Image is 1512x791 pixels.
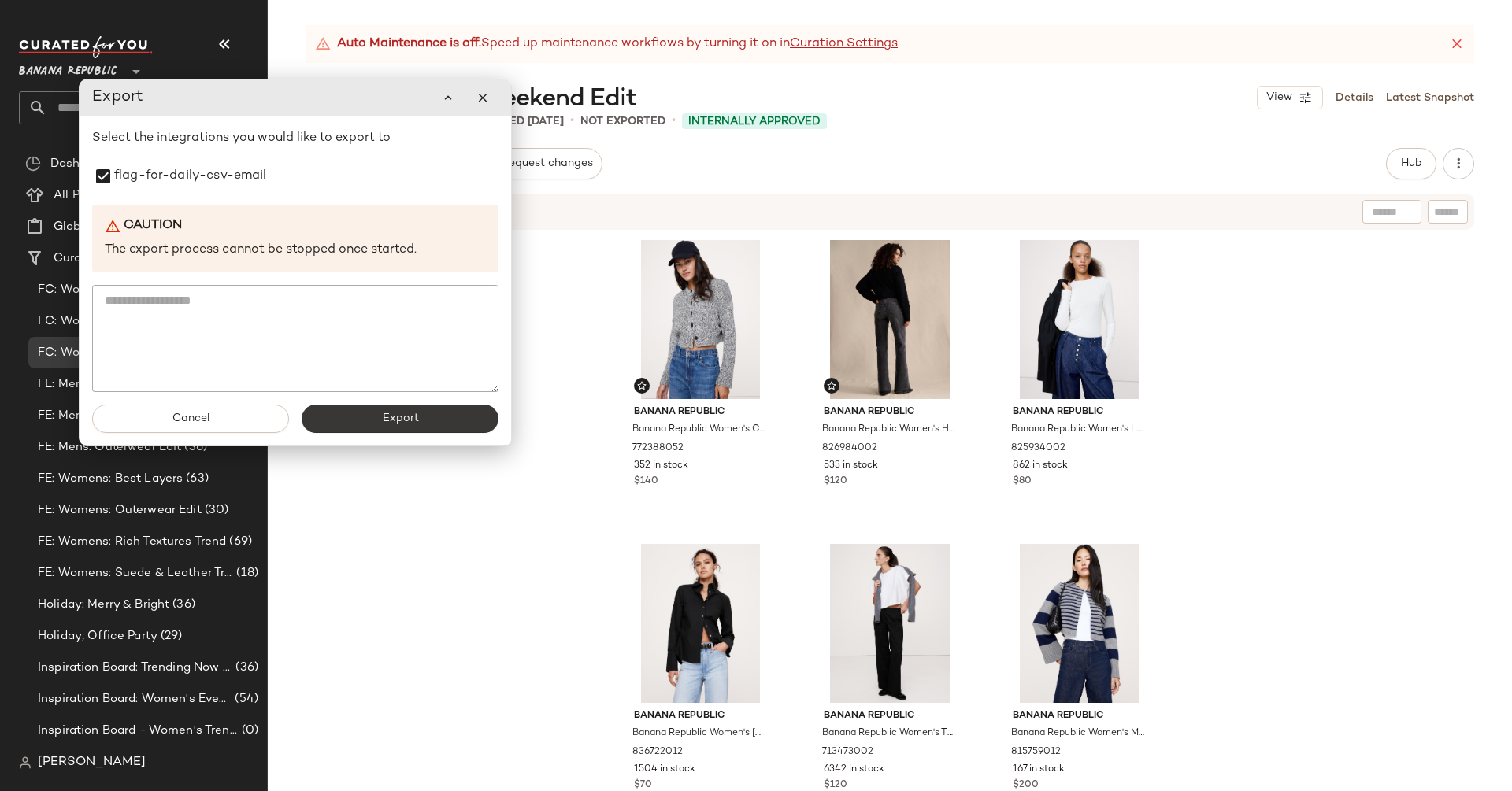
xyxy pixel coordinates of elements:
[502,157,593,170] span: Request changes
[672,112,676,131] span: •
[824,405,957,420] span: Banana Republic
[157,627,183,645] span: (29)
[19,756,31,769] img: svg%3e
[634,405,767,420] span: Banana Republic
[632,726,765,741] span: Banana Republic Women's [PERSON_NAME] Tailored Shirt Black Size 0
[1000,240,1158,399] img: cn60559589.jpg
[232,690,258,708] span: (54)
[824,763,884,777] span: 6342 in stock
[381,412,418,425] span: Export
[1013,405,1146,420] span: Banana Republic
[302,405,498,433] button: Export
[621,544,780,703] img: cn57595484.jpg
[328,83,636,115] span: FC: Womens: Weekend Edit
[1386,90,1474,106] a: Latest Snapshot
[181,438,207,456] span: (36)
[822,442,877,456] span: 826984002
[811,240,969,399] img: cn60401829.jpg
[822,745,873,760] span: 713473002
[337,35,481,54] strong: Auto Maintenance is off.
[38,312,228,331] span: FC: Womens: Weddings + Events
[38,627,157,645] span: Holiday; Office Party
[202,501,229,519] span: (30)
[1400,157,1422,170] span: Hub
[634,709,767,723] span: Banana Republic
[38,533,226,551] span: FE: Womens: Rich Textures Trend
[824,709,957,723] span: Banana Republic
[169,596,195,614] span: (36)
[25,156,41,172] img: svg%3e
[473,113,564,130] p: updated [DATE]
[105,242,486,260] p: The export process cannot be stopped once started.
[232,659,258,677] span: (36)
[38,438,181,456] span: FE: Mens: Outerwear Edit
[226,533,252,551] span: (69)
[54,218,157,236] span: Global Clipboards
[1011,726,1144,741] span: Banana Republic Women's Merino-Cashmere Crop Cardigan Gray Stripe Size XXL
[54,249,110,268] span: Curations
[1266,91,1292,104] span: View
[1011,423,1144,437] span: Banana Republic Women's Luxe Wool-Blend Crew-Neck T-Shirt Transition Cream White Size XL
[38,281,233,299] span: FC: Womens: Seasonal Celebrations
[634,475,658,489] span: $140
[1011,442,1065,456] span: 825934002
[688,113,821,130] span: Internally Approved
[580,113,665,130] p: Not Exported
[492,148,602,179] button: Request changes
[38,564,233,582] span: FE: Womens: Suede & Leather Trend
[790,35,898,54] a: Curation Settings
[38,501,202,519] span: FE: Womens: Outerwear Edit
[1013,475,1032,489] span: $80
[824,475,847,489] span: $120
[1257,86,1323,109] button: View
[822,726,955,741] span: Banana Republic Women's The Everyday Wide-Leg Pant Black Size S
[1000,544,1158,703] img: cn59913441.jpg
[19,36,153,58] img: cfy_white_logo.C9jOOHJF.svg
[827,381,836,390] img: svg%3e
[1336,90,1373,106] a: Details
[50,155,113,173] span: Dashboard
[38,344,196,362] span: FC: Womens: Weekend Edit
[637,381,647,390] img: svg%3e
[634,459,688,473] span: 352 in stock
[92,129,498,148] p: Select the integrations you would like to export to
[183,470,209,488] span: (63)
[38,753,146,772] span: [PERSON_NAME]
[822,423,955,437] span: Banana Republic Women's High-Rise Bootcut [PERSON_NAME] Washed Black Size 25 Regular
[1013,763,1065,777] span: 167 in stock
[811,544,969,703] img: cn57379976.jpg
[1013,709,1146,723] span: Banana Republic
[38,690,232,708] span: Inspiration Board: Women's Events & Weddings
[54,187,124,205] span: All Products
[233,564,258,582] span: (18)
[634,763,695,777] span: 1504 in stock
[38,407,169,425] span: FE: Mens: Go To Layers
[38,722,239,740] span: Inspiration Board - Women's Trending Now
[621,240,780,399] img: cn59954632.jpg
[38,470,183,488] span: FE: Womens: Best Layers
[1386,148,1436,179] button: Hub
[824,459,878,473] span: 533 in stock
[38,375,180,394] span: FE: Mens: Closet Staples
[315,35,898,54] div: Speed up maintenance workflows by turning it on in
[632,423,765,437] span: Banana Republic Women's Cotton Cropped Cardigan Black & White Marl Size XL
[1011,745,1061,760] span: 815759012
[1013,459,1068,473] span: 862 in stock
[632,442,684,456] span: 772388052
[570,112,574,131] span: •
[38,596,169,614] span: Holiday: Merry & Bright
[239,722,258,740] span: (0)
[19,54,117,82] span: Banana Republic
[38,659,232,677] span: Inspiration Board: Trending Now - Women's
[632,745,683,760] span: 836722012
